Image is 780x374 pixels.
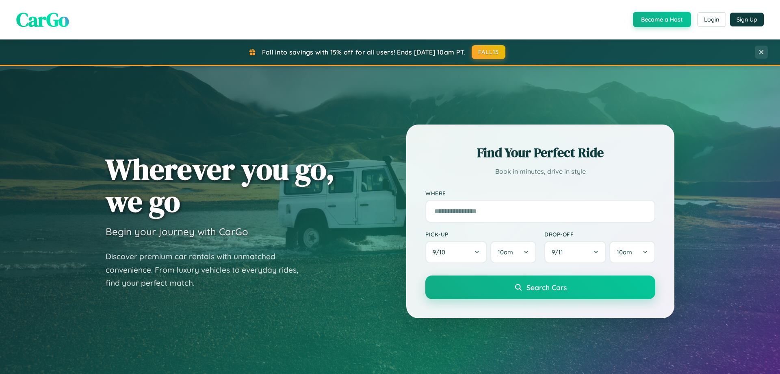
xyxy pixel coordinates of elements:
[425,231,536,238] label: Pick-up
[609,241,655,263] button: 10am
[425,166,655,177] p: Book in minutes, drive in style
[552,248,567,256] span: 9 / 11
[425,144,655,162] h2: Find Your Perfect Ride
[544,241,606,263] button: 9/11
[472,45,506,59] button: FALL15
[617,248,632,256] span: 10am
[106,225,248,238] h3: Begin your journey with CarGo
[433,248,449,256] span: 9 / 10
[425,241,487,263] button: 9/10
[730,13,764,26] button: Sign Up
[425,190,655,197] label: Where
[544,231,655,238] label: Drop-off
[425,276,655,299] button: Search Cars
[697,12,726,27] button: Login
[106,250,309,290] p: Discover premium car rentals with unmatched convenience. From luxury vehicles to everyday rides, ...
[498,248,513,256] span: 10am
[490,241,536,263] button: 10am
[262,48,466,56] span: Fall into savings with 15% off for all users! Ends [DATE] 10am PT.
[16,6,69,33] span: CarGo
[633,12,691,27] button: Become a Host
[106,153,335,217] h1: Wherever you go, we go
[526,283,567,292] span: Search Cars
